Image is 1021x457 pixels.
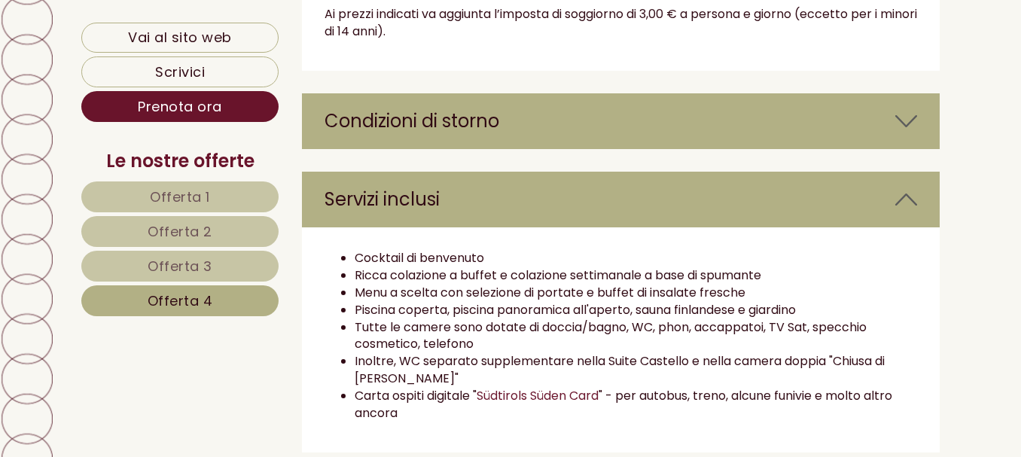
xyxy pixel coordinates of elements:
li: Cocktail di benvenuto [355,250,918,267]
div: Condizioni di storno [302,93,940,149]
span: Offerta 3 [148,257,212,276]
li: Carta ospiti digitale " " - per autobus, treno, alcune funivie e molto altro ancora [355,388,918,422]
li: Menu a scelta con selezione di portate e buffet di insalate fresche [355,285,918,302]
small: 12:37 [23,76,248,87]
button: Invia [514,392,594,423]
div: Hotel Tenz [23,47,248,59]
span: Offerta 4 [148,291,213,310]
a: Vai al sito web [81,23,279,53]
a: Südtirols Süden Card [477,387,599,404]
div: Le nostre offerte [81,148,279,174]
p: Ai prezzi indicati va aggiunta l’imposta di soggiorno di 3,00 € a persona e giorno (eccetto per i... [325,6,918,41]
li: Ricca colazione a buffet e colazione settimanale a base di spumante [355,267,918,285]
div: Servizi inclusi [302,172,940,227]
li: Inoltre, WC separato supplementare nella Suite Castello e nella camera doppia "Chiusa di [PERSON_... [355,353,918,388]
a: Scrivici [81,56,279,87]
span: Offerta 2 [148,222,212,241]
span: Offerta 1 [150,187,210,206]
div: Buon giorno, come possiamo aiutarla? [11,44,255,90]
div: [DATE] [267,11,327,36]
li: Tutte le camere sono dotate di doccia/bagno, WC, phon, accappatoi, TV Sat, specchio cosmetico, te... [355,319,918,354]
a: Prenota ora [81,91,279,122]
li: Piscina coperta, piscina panoramica all'aperto, sauna finlandese e giardino [355,302,918,319]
